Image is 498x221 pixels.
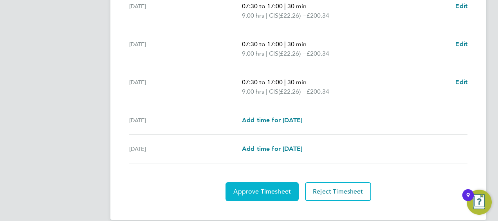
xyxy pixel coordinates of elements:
span: CIS [269,49,278,58]
span: 9.00 hrs [242,12,264,19]
span: Edit [455,78,467,86]
span: (£22.26) = [278,88,307,95]
button: Approve Timesheet [226,182,299,201]
span: £200.34 [307,12,329,19]
span: £200.34 [307,88,329,95]
a: Edit [455,78,467,87]
span: Edit [455,40,467,48]
a: Add time for [DATE] [242,144,302,154]
span: (£22.26) = [278,12,307,19]
span: 07:30 to 17:00 [242,78,283,86]
span: £200.34 [307,50,329,57]
span: Add time for [DATE] [242,116,302,124]
a: Edit [455,2,467,11]
span: | [266,12,267,19]
span: (£22.26) = [278,50,307,57]
span: Approve Timesheet [233,188,291,196]
div: [DATE] [129,2,242,20]
button: Open Resource Center, 9 new notifications [467,190,492,215]
span: | [266,88,267,95]
div: [DATE] [129,144,242,154]
a: Edit [455,40,467,49]
span: | [284,2,286,10]
div: [DATE] [129,78,242,96]
span: Reject Timesheet [313,188,363,196]
div: 9 [466,195,470,205]
div: [DATE] [129,116,242,125]
span: 30 min [287,40,307,48]
a: Add time for [DATE] [242,116,302,125]
span: | [284,40,286,48]
span: | [284,78,286,86]
span: 9.00 hrs [242,88,264,95]
span: 30 min [287,2,307,10]
span: 9.00 hrs [242,50,264,57]
button: Reject Timesheet [305,182,371,201]
span: Edit [455,2,467,10]
span: 30 min [287,78,307,86]
span: CIS [269,87,278,96]
span: Add time for [DATE] [242,145,302,152]
span: 07:30 to 17:00 [242,40,283,48]
span: CIS [269,11,278,20]
div: [DATE] [129,40,242,58]
span: | [266,50,267,57]
span: 07:30 to 17:00 [242,2,283,10]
